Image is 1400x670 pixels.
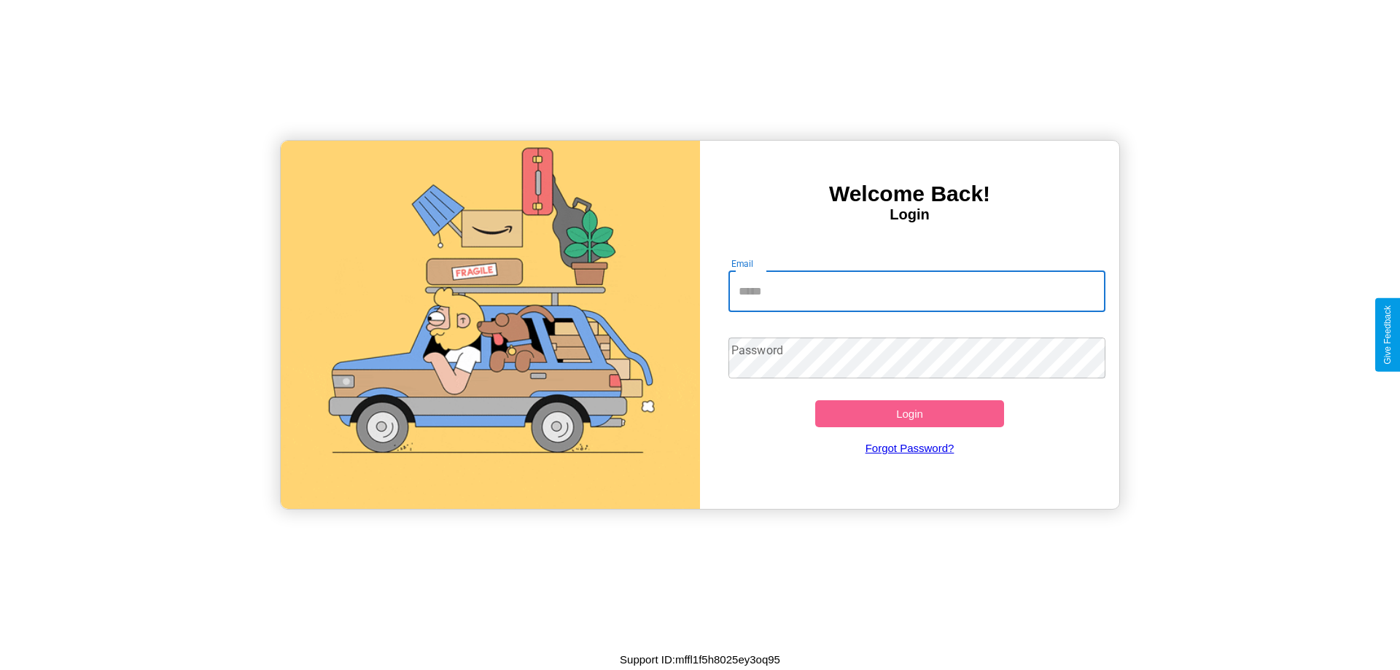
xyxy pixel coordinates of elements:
button: Login [815,400,1004,427]
h3: Welcome Back! [700,182,1119,206]
h4: Login [700,206,1119,223]
a: Forgot Password? [721,427,1099,469]
label: Email [731,257,754,270]
p: Support ID: mffl1f5h8025ey3oq95 [620,650,780,669]
img: gif [281,141,700,509]
div: Give Feedback [1382,305,1393,365]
